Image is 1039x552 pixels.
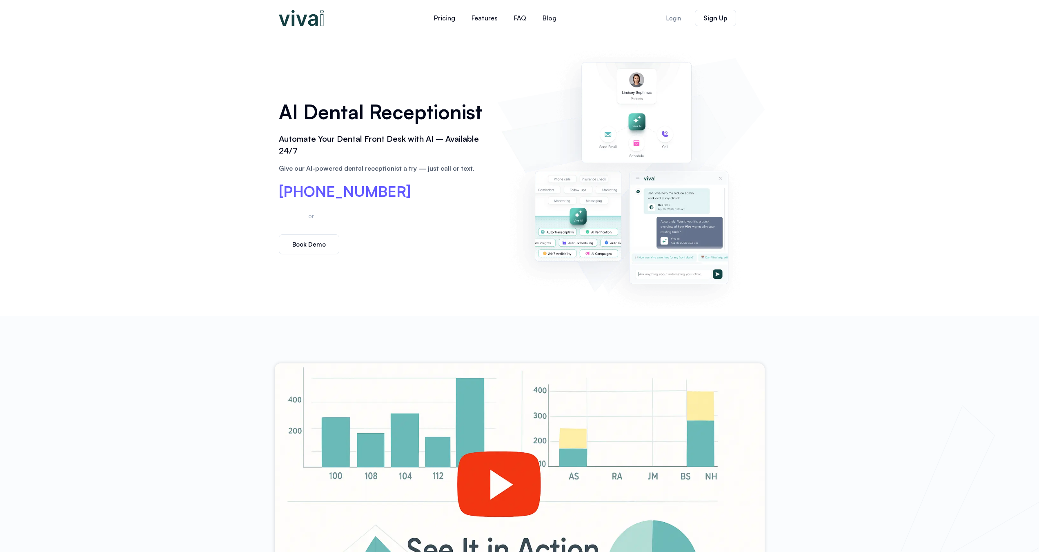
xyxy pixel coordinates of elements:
[506,8,534,28] a: FAQ
[666,15,681,21] span: Login
[279,133,489,157] h2: Automate Your Dental Front Desk with AI – Available 24/7
[377,8,614,28] nav: Menu
[426,8,463,28] a: Pricing
[279,184,411,199] a: [PHONE_NUMBER]
[703,15,728,21] span: Sign Up
[656,10,691,26] a: Login
[306,211,316,220] p: or
[279,98,489,126] h1: AI Dental Receptionist
[279,234,339,254] a: Book Demo
[695,10,736,26] a: Sign Up
[501,44,760,308] img: AI dental receptionist dashboard – virtual receptionist dental office
[463,8,506,28] a: Features
[279,163,489,173] p: Give our AI-powered dental receptionist a try — just call or text.
[534,8,565,28] a: Blog
[292,241,326,247] span: Book Demo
